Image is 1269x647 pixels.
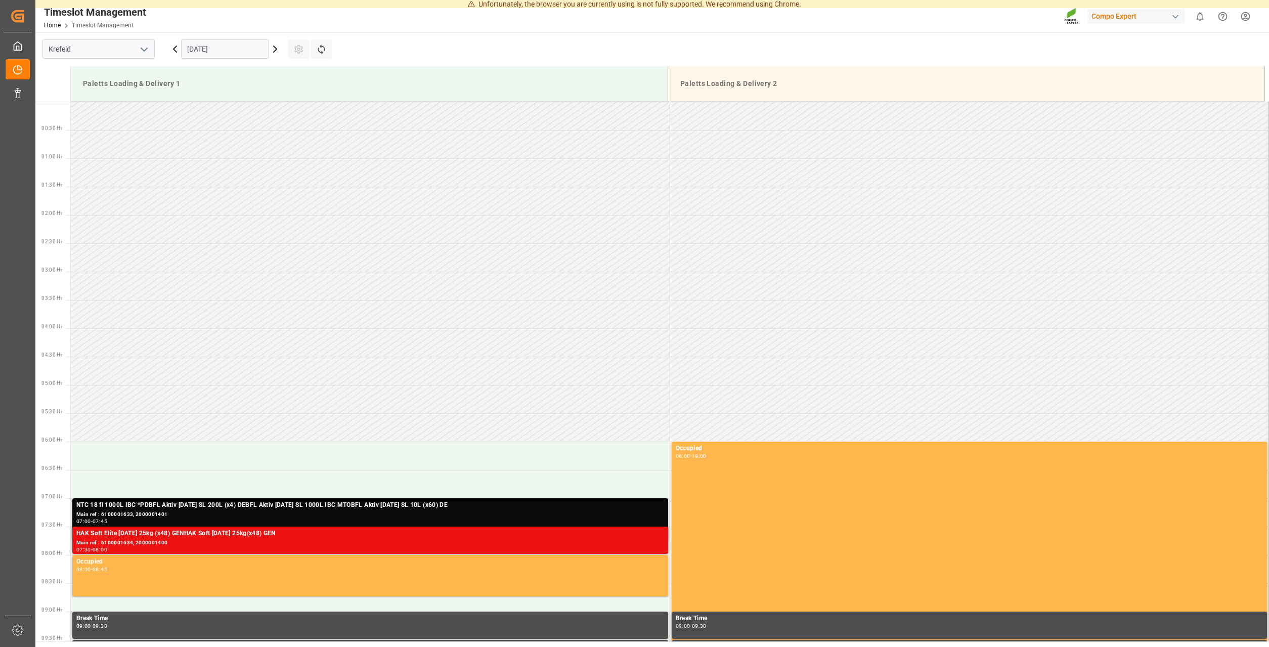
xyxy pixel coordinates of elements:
[76,567,91,572] div: 08:00
[93,519,107,524] div: 07:45
[676,614,1263,624] div: Break Time
[41,154,62,159] span: 01:00 Hr
[76,510,664,519] div: Main ref : 6100001633, 2000001401
[42,39,155,59] input: Type to search/select
[692,624,707,628] div: 09:30
[1087,7,1189,26] button: Compo Expert
[41,182,62,188] span: 01:30 Hr
[41,210,62,216] span: 02:00 Hr
[676,624,690,628] div: 09:00
[93,624,107,628] div: 09:30
[79,74,660,93] div: Paletts Loading & Delivery 1
[692,454,707,458] div: 18:00
[93,567,107,572] div: 08:45
[1087,9,1185,24] div: Compo Expert
[44,22,61,29] a: Home
[41,579,62,584] span: 08:30 Hr
[76,519,91,524] div: 07:00
[93,547,107,552] div: 08:00
[41,380,62,386] span: 05:00 Hr
[136,41,151,57] button: open menu
[41,607,62,613] span: 09:00 Hr
[91,567,93,572] div: -
[41,437,62,443] span: 06:00 Hr
[41,239,62,244] span: 02:30 Hr
[41,465,62,471] span: 06:30 Hr
[76,614,664,624] div: Break Time
[41,267,62,273] span: 03:00 Hr
[676,444,1263,454] div: Occupied
[41,635,62,641] span: 09:30 Hr
[1211,5,1234,28] button: Help Center
[690,454,692,458] div: -
[76,500,664,510] div: NTC 18 fl 1000L IBC *PDBFL Aktiv [DATE] SL 200L (x4) DEBFL Aktiv [DATE] SL 1000L IBC MTOBFL Aktiv...
[1189,5,1211,28] button: show 0 new notifications
[76,557,664,567] div: Occupied
[91,624,93,628] div: -
[1064,8,1080,25] img: Screenshot%202023-09-29%20at%2010.02.21.png_1712312052.png
[676,454,690,458] div: 06:00
[76,529,664,539] div: HAK Soft Elite [DATE] 25kg (x48) GENHAK Soft [DATE] 25kg(x48) GEN
[76,547,91,552] div: 07:30
[41,324,62,329] span: 04:00 Hr
[91,547,93,552] div: -
[690,624,692,628] div: -
[676,74,1256,93] div: Paletts Loading & Delivery 2
[76,539,664,547] div: Main ref : 6100001634, 2000001400
[44,5,146,20] div: Timeslot Management
[181,39,269,59] input: DD.MM.YYYY
[76,624,91,628] div: 09:00
[41,522,62,528] span: 07:30 Hr
[41,494,62,499] span: 07:00 Hr
[41,125,62,131] span: 00:30 Hr
[41,352,62,358] span: 04:30 Hr
[41,550,62,556] span: 08:00 Hr
[41,295,62,301] span: 03:30 Hr
[91,519,93,524] div: -
[41,409,62,414] span: 05:30 Hr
